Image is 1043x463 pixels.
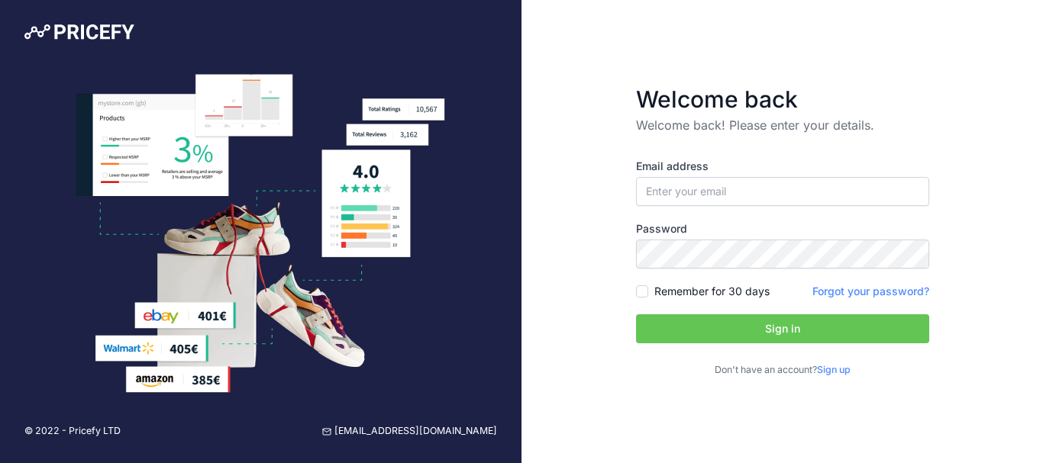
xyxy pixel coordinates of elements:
label: Email address [636,159,929,174]
img: Pricefy [24,24,134,40]
h3: Welcome back [636,85,929,113]
p: Don't have an account? [636,363,929,378]
a: Forgot your password? [812,285,929,297]
label: Password [636,221,929,236]
p: Welcome back! Please enter your details. [636,116,929,134]
p: © 2022 - Pricefy LTD [24,424,121,439]
label: Remember for 30 days [654,284,770,299]
a: Sign up [817,364,851,375]
input: Enter your email [636,177,929,206]
button: Sign in [636,314,929,343]
a: [EMAIL_ADDRESS][DOMAIN_NAME] [322,424,497,439]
